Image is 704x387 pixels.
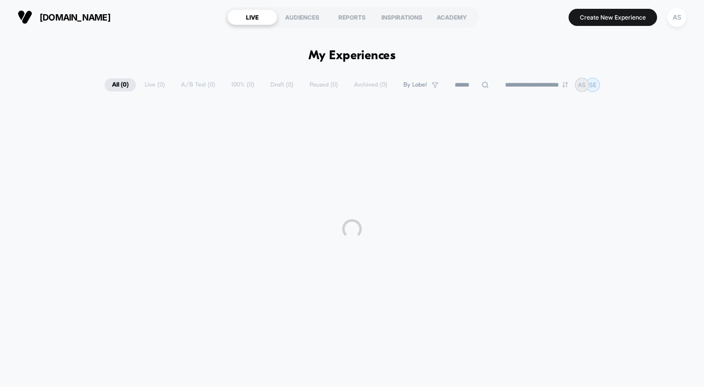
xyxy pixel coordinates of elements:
div: REPORTS [327,9,377,25]
h1: My Experiences [308,49,396,63]
button: Create New Experience [569,9,657,26]
span: [DOMAIN_NAME] [40,12,110,23]
span: All ( 0 ) [105,78,136,91]
span: By Label [403,81,427,89]
div: AUDIENCES [277,9,327,25]
button: [DOMAIN_NAME] [15,9,113,25]
img: Visually logo [18,10,32,24]
div: LIVE [227,9,277,25]
p: AS [578,81,586,89]
p: SE [589,81,596,89]
div: AS [667,8,686,27]
div: ACADEMY [427,9,477,25]
img: end [562,82,568,88]
div: INSPIRATIONS [377,9,427,25]
button: AS [664,7,689,27]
